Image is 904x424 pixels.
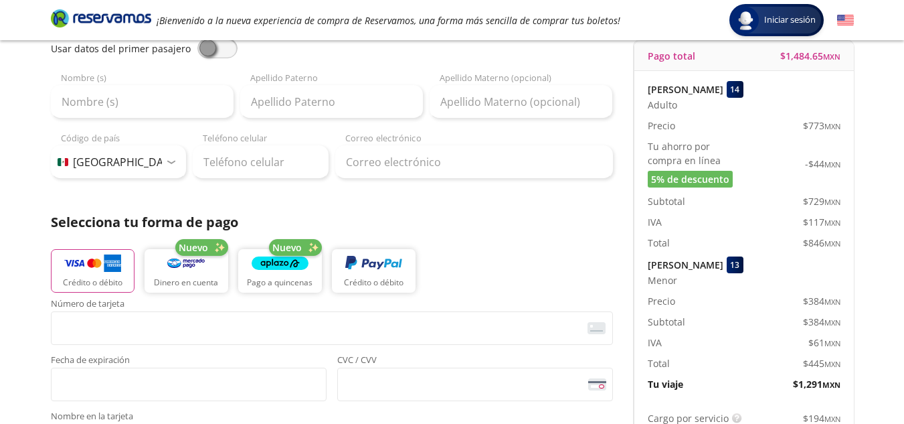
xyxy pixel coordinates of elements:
span: $ 729 [803,194,840,208]
span: $ 846 [803,236,840,250]
small: MXN [824,197,840,207]
a: Brand Logo [51,8,151,32]
span: Usar datos del primer pasajero [51,42,191,55]
span: $ 773 [803,119,840,133]
span: Menor [648,273,677,287]
input: Correo electrónico [335,145,613,179]
p: IVA [648,336,662,350]
button: Crédito o débito [51,249,134,293]
button: Dinero en cuenta [145,249,228,293]
button: Pago a quincenas [238,249,322,293]
p: Selecciona tu forma de pago [51,212,613,232]
button: English [837,12,854,29]
small: MXN [824,121,840,131]
div: 13 [727,257,743,273]
span: $ 117 [803,215,840,229]
p: [PERSON_NAME] [648,258,723,272]
span: Nombre en la tarjeta [51,412,613,424]
em: ¡Bienvenido a la nueva experiencia de compra de Reservamos, una forma más sencilla de comprar tus... [157,14,620,27]
p: Pago total [648,49,695,63]
p: Precio [648,119,675,133]
p: Tu viaje [648,377,683,391]
span: Adulto [648,98,677,112]
small: MXN [822,380,840,390]
img: card [587,322,606,334]
span: $ 445 [803,356,840,370]
iframe: Messagebird Livechat Widget [826,346,891,411]
input: Apellido Materno (opcional) [430,85,612,119]
span: $ 1,484.65 [780,49,840,63]
div: 14 [727,81,743,98]
p: Crédito o débito [344,277,403,289]
small: MXN [824,338,840,348]
i: Brand Logo [51,8,151,28]
small: MXN [824,359,840,369]
span: Iniciar sesión [759,13,821,27]
span: $ 384 [803,315,840,329]
p: Total [648,236,670,250]
iframe: Iframe del código de seguridad de la tarjeta asegurada [343,372,607,397]
p: Subtotal [648,315,685,329]
small: MXN [824,238,840,249]
small: MXN [824,218,840,228]
span: -$ 44 [805,157,840,171]
span: $ 384 [803,294,840,308]
p: Crédito o débito [63,277,122,289]
span: Nuevo [272,240,302,255]
span: Número de tarjeta [51,299,613,311]
p: IVA [648,215,662,229]
p: Tu ahorro por compra en línea [648,139,744,167]
span: $ 61 [808,336,840,350]
button: Crédito o débito [332,249,416,293]
p: Subtotal [648,194,685,208]
p: Total [648,356,670,370]
p: Pago a quincenas [247,277,312,289]
small: MXN [824,317,840,328]
p: Precio [648,294,675,308]
p: Dinero en cuenta [154,277,218,289]
input: Nombre (s) [51,85,234,119]
p: [PERSON_NAME] [648,82,723,96]
small: MXN [823,52,840,62]
span: Nuevo [179,240,208,255]
iframe: Iframe del número de tarjeta asegurada [57,315,607,341]
small: MXN [824,159,840,169]
span: $ 1,291 [793,377,840,391]
img: MX [58,158,68,166]
span: Fecha de expiración [51,356,327,368]
input: Apellido Paterno [240,85,423,119]
iframe: Iframe de la fecha de caducidad de la tarjeta asegurada [57,372,321,397]
span: 5% de descuento [651,172,729,186]
input: Teléfono celular [193,145,329,179]
small: MXN [824,297,840,307]
small: MXN [824,414,840,424]
span: CVC / CVV [337,356,613,368]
